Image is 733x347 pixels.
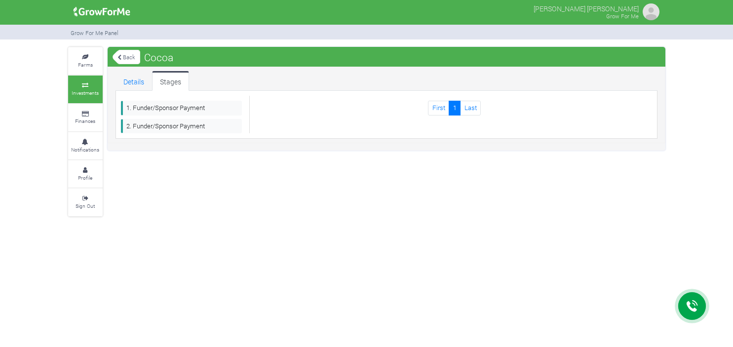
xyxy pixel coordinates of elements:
a: Sign Out [68,189,103,216]
a: Profile [68,160,103,188]
a: Last [460,101,481,115]
small: Sign Out [76,202,95,209]
a: Details [116,71,152,91]
img: growforme image [641,2,661,22]
small: Grow For Me [606,12,639,20]
small: Farms [78,61,93,68]
small: Profile [78,174,92,181]
small: Notifications [71,146,99,153]
small: Grow For Me Panel [71,29,118,37]
a: Finances [68,104,103,131]
span: Cocoa [142,47,176,67]
a: First [428,101,449,115]
p: [PERSON_NAME] [PERSON_NAME] [534,2,639,14]
a: Back [113,49,140,65]
a: Farms [68,47,103,75]
a: 2. Funder/Sponsor Payment [121,119,242,133]
small: Investments [72,89,99,96]
a: Notifications [68,132,103,159]
a: 1. Funder/Sponsor Payment [121,101,242,115]
a: 1 [449,101,461,115]
img: growforme image [70,2,134,22]
a: Investments [68,76,103,103]
small: Finances [75,117,95,124]
nav: Page Navigation [257,101,652,115]
a: Stages [152,71,189,91]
